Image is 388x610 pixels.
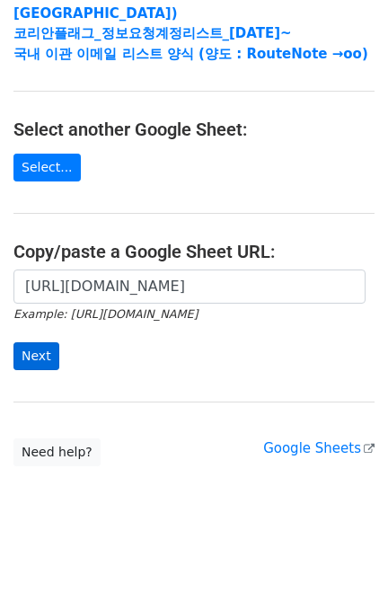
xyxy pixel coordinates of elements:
[13,342,59,370] input: Next
[263,440,375,456] a: Google Sheets
[13,119,375,140] h4: Select another Google Sheet:
[13,241,375,262] h4: Copy/paste a Google Sheet URL:
[298,524,388,610] iframe: Chat Widget
[13,25,292,41] a: 코리안플래그_정보요청계정리스트_[DATE]~
[13,438,101,466] a: Need help?
[13,307,198,321] small: Example: [URL][DOMAIN_NAME]
[13,46,368,62] a: 국내 이관 이메일 리스트 양식 (양도 : RouteNote →oo)
[13,154,81,181] a: Select...
[13,270,366,304] input: Paste your Google Sheet URL here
